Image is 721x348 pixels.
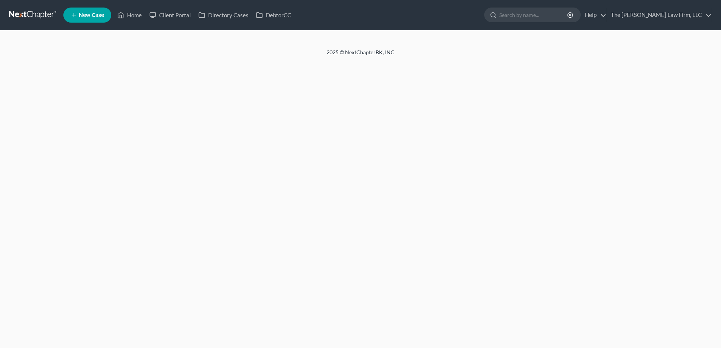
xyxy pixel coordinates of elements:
a: Client Portal [146,8,195,22]
a: Directory Cases [195,8,252,22]
div: 2025 © NextChapterBK, INC [146,49,575,62]
a: Help [581,8,606,22]
a: Home [114,8,146,22]
span: New Case [79,12,104,18]
input: Search by name... [499,8,568,22]
a: DebtorCC [252,8,295,22]
a: The [PERSON_NAME] Law Firm, LLC [607,8,712,22]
